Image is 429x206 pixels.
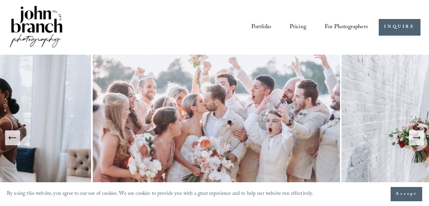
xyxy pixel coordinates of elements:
button: Previous Slide [5,130,20,145]
a: Pricing [290,21,306,33]
button: Next Slide [409,130,424,145]
p: By using this website, you agree to our use of cookies. We use cookies to provide you with a grea... [7,189,314,199]
span: Accept [396,191,417,198]
a: folder dropdown [325,21,368,33]
a: Portfolio [251,21,271,33]
img: John Branch IV Photography [8,4,64,50]
button: Accept [391,187,422,201]
span: For Photographers [325,22,368,33]
a: INQUIRE [379,19,421,36]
